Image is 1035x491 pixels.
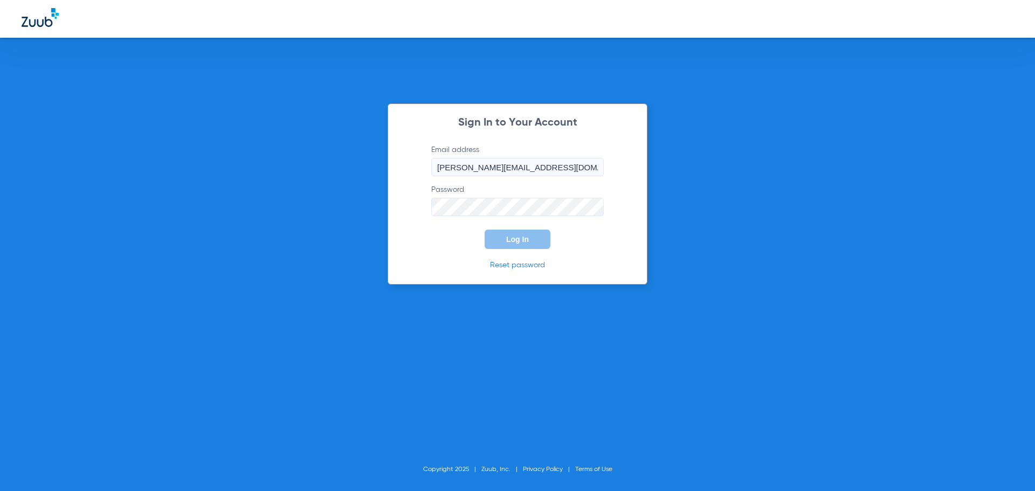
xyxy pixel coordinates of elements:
a: Terms of Use [575,466,612,473]
li: Zuub, Inc. [481,464,523,475]
input: Email address [431,158,604,176]
span: Log In [506,235,529,244]
button: Log In [485,230,550,249]
a: Privacy Policy [523,466,563,473]
input: Password [431,198,604,216]
li: Copyright 2025 [423,464,481,475]
label: Password [431,184,604,216]
img: Zuub Logo [22,8,59,27]
h2: Sign In to Your Account [415,117,620,128]
iframe: Chat Widget [981,439,1035,491]
a: Reset password [490,261,545,269]
label: Email address [431,144,604,176]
